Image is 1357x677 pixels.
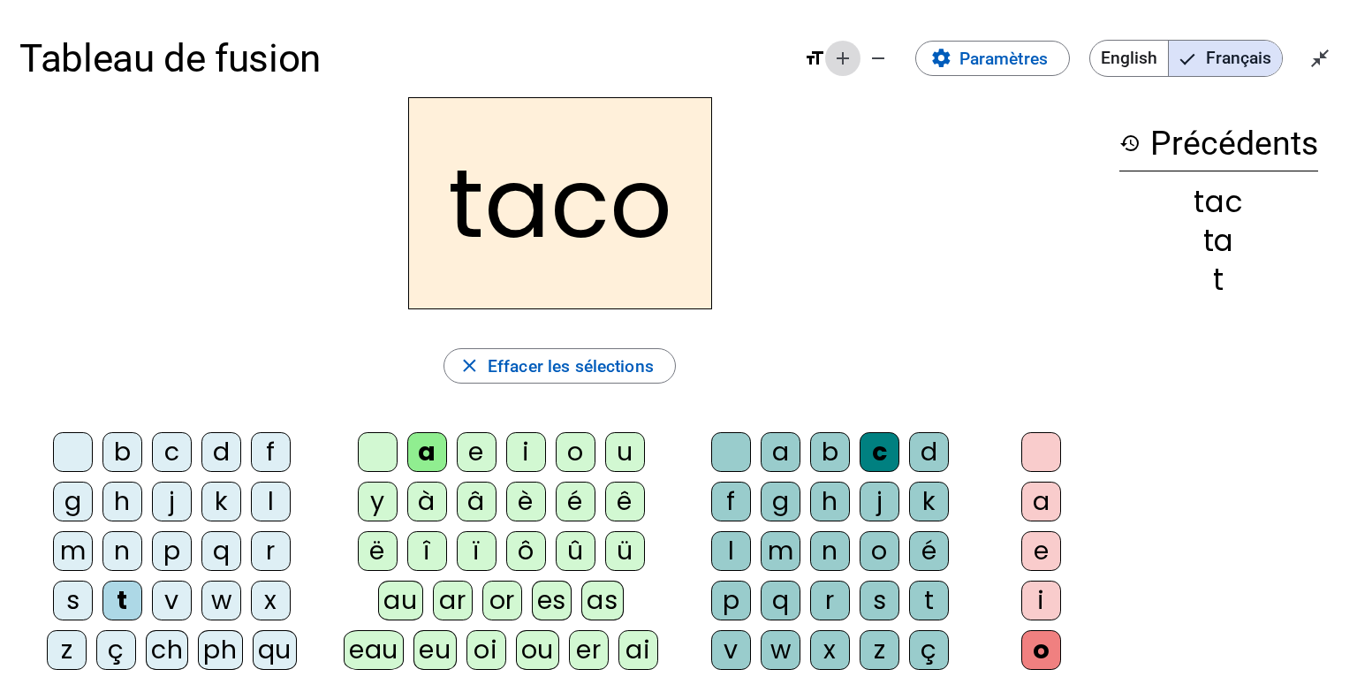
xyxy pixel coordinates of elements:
[506,432,546,472] div: i
[711,581,751,620] div: p
[1090,41,1168,76] span: English
[19,19,785,97] h1: Tableau de fusion
[408,97,712,309] h2: taco
[909,531,949,571] div: é
[482,581,522,620] div: or
[47,630,87,670] div: z
[53,482,93,521] div: g
[1119,187,1318,217] div: tac
[433,581,473,620] div: ar
[761,432,800,472] div: a
[860,482,899,521] div: j
[251,432,291,472] div: f
[251,482,291,521] div: l
[201,531,241,571] div: q
[909,482,949,521] div: k
[860,630,899,670] div: z
[358,531,398,571] div: ë
[618,630,658,670] div: ai
[556,531,595,571] div: û
[810,531,850,571] div: n
[378,581,422,620] div: au
[810,630,850,670] div: x
[909,581,949,620] div: t
[253,630,297,670] div: qu
[930,48,952,70] mat-icon: settings
[459,355,481,377] mat-icon: close
[407,482,447,521] div: à
[251,531,291,571] div: r
[761,482,800,521] div: g
[860,432,899,472] div: c
[556,482,595,521] div: é
[1119,117,1318,171] h3: Précédents
[53,531,93,571] div: m
[102,531,142,571] div: n
[909,432,949,472] div: d
[915,41,1070,76] button: Paramètres
[1302,41,1338,76] button: Quitter le plein écran
[825,41,860,76] button: Augmenter la taille de la police
[201,482,241,521] div: k
[102,432,142,472] div: b
[569,630,609,670] div: er
[466,630,506,670] div: oi
[1021,531,1061,571] div: e
[344,630,404,670] div: eau
[1119,226,1318,255] div: ta
[959,44,1048,73] span: Paramètres
[761,630,800,670] div: w
[457,531,497,571] div: ï
[868,48,889,69] mat-icon: remove
[198,630,242,670] div: ph
[413,630,456,670] div: eu
[556,432,595,472] div: o
[810,432,850,472] div: b
[860,41,896,76] button: Diminuer la taille de la police
[1119,265,1318,294] div: t
[810,581,850,620] div: r
[711,531,751,571] div: l
[506,531,546,571] div: ô
[102,482,142,521] div: h
[146,630,188,670] div: ch
[516,630,559,670] div: ou
[506,482,546,521] div: è
[488,352,654,381] span: Effacer les sélections
[1309,48,1330,69] mat-icon: close_fullscreen
[711,482,751,521] div: f
[1021,482,1061,521] div: a
[407,531,447,571] div: î
[532,581,572,620] div: es
[860,531,899,571] div: o
[804,48,825,69] mat-icon: format_size
[152,482,192,521] div: j
[102,581,142,620] div: t
[605,531,645,571] div: ü
[832,48,853,69] mat-icon: add
[251,581,291,620] div: x
[761,581,800,620] div: q
[1021,630,1061,670] div: o
[1119,133,1141,154] mat-icon: history
[152,432,192,472] div: c
[443,348,676,384] button: Effacer les sélections
[201,581,241,620] div: w
[1021,581,1061,620] div: i
[152,531,192,571] div: p
[711,630,751,670] div: v
[96,630,136,670] div: ç
[457,482,497,521] div: â
[1089,40,1283,77] mat-button-toggle-group: Language selection
[358,482,398,521] div: y
[407,432,447,472] div: a
[860,581,899,620] div: s
[1169,41,1282,76] span: Français
[201,432,241,472] div: d
[605,432,645,472] div: u
[605,482,645,521] div: ê
[909,630,949,670] div: ç
[152,581,192,620] div: v
[810,482,850,521] div: h
[457,432,497,472] div: e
